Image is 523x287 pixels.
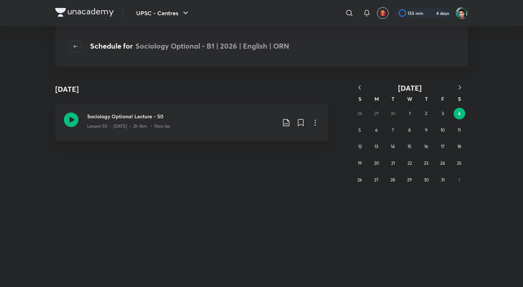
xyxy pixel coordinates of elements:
[425,127,427,133] abbr: October 9, 2025
[55,8,114,19] a: Company Logo
[437,108,449,119] button: October 3, 2025
[354,124,366,136] button: October 5, 2025
[391,144,395,149] abbr: October 14, 2025
[374,144,378,149] abbr: October 13, 2025
[440,160,445,166] abbr: October 24, 2025
[425,95,428,102] abbr: Thursday
[370,141,382,152] button: October 13, 2025
[387,141,399,152] button: October 14, 2025
[455,7,468,19] img: Avinash Gupta
[404,174,415,186] button: October 29, 2025
[407,177,412,183] abbr: October 29, 2025
[370,174,382,186] button: October 27, 2025
[437,141,449,152] button: October 17, 2025
[404,124,415,136] button: October 8, 2025
[358,95,361,102] abbr: Sunday
[441,177,445,183] abbr: October 31, 2025
[374,177,378,183] abbr: October 27, 2025
[358,160,362,166] abbr: October 19, 2025
[437,124,449,136] button: October 10, 2025
[374,95,379,102] abbr: Monday
[457,160,462,166] abbr: October 25, 2025
[425,111,427,116] abbr: October 2, 2025
[387,157,399,169] button: October 21, 2025
[457,144,461,149] abbr: October 18, 2025
[427,9,435,17] img: streak
[453,157,465,169] button: October 25, 2025
[357,177,362,183] abbr: October 26, 2025
[407,95,412,102] abbr: Wednesday
[437,174,449,186] button: October 31, 2025
[408,127,411,133] abbr: October 8, 2025
[442,111,444,116] abbr: October 3, 2025
[424,160,428,166] abbr: October 23, 2025
[424,177,429,183] abbr: October 30, 2025
[441,127,445,133] abbr: October 10, 2025
[358,144,362,149] abbr: October 12, 2025
[354,157,366,169] button: October 19, 2025
[392,95,394,102] abbr: Tuesday
[453,124,465,136] button: October 11, 2025
[454,108,465,119] button: October 4, 2025
[368,83,452,93] button: [DATE]
[358,127,361,133] abbr: October 5, 2025
[132,6,194,20] button: UPSC - Centres
[458,111,461,116] abbr: October 4, 2025
[55,8,114,17] img: Company Logo
[387,174,399,186] button: October 28, 2025
[354,141,366,152] button: October 12, 2025
[55,104,328,141] a: Sociology Optional Lecture - 50Lesson 50 • [DATE] • 2h 16m • Nice Ias
[404,141,415,152] button: October 15, 2025
[375,127,378,133] abbr: October 6, 2025
[441,95,444,102] abbr: Friday
[420,141,432,152] button: October 16, 2025
[420,108,432,119] button: October 2, 2025
[391,160,395,166] abbr: October 21, 2025
[424,144,428,149] abbr: October 16, 2025
[398,83,422,93] span: [DATE]
[420,174,432,186] button: October 30, 2025
[404,108,415,119] button: October 1, 2025
[135,41,289,51] span: Sociology Optional - B1 | 2026 | English | ORN
[408,144,411,149] abbr: October 15, 2025
[420,124,432,136] button: October 9, 2025
[370,124,382,136] button: October 6, 2025
[408,160,412,166] abbr: October 22, 2025
[458,127,461,133] abbr: October 11, 2025
[409,111,410,116] abbr: October 1, 2025
[87,123,170,130] p: Lesson 50 • [DATE] • 2h 16m • Nice Ias
[441,144,445,149] abbr: October 17, 2025
[392,127,394,133] abbr: October 7, 2025
[404,157,415,169] button: October 22, 2025
[374,160,379,166] abbr: October 20, 2025
[55,84,79,95] h4: [DATE]
[377,7,389,19] button: avatar
[354,174,366,186] button: October 26, 2025
[90,41,289,52] h4: Schedule for
[387,124,399,136] button: October 7, 2025
[437,157,449,169] button: October 24, 2025
[453,141,465,152] button: October 18, 2025
[458,95,461,102] abbr: Saturday
[390,177,395,183] abbr: October 28, 2025
[380,10,386,16] img: avatar
[420,157,432,169] button: October 23, 2025
[87,112,276,120] h3: Sociology Optional Lecture - 50
[370,157,382,169] button: October 20, 2025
